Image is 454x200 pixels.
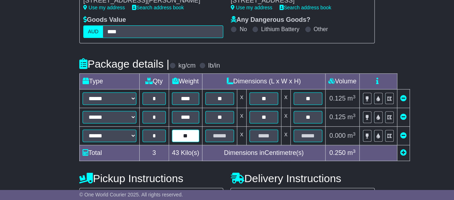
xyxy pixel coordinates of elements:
[79,74,139,89] td: Type
[281,89,290,108] td: x
[172,149,179,156] span: 43
[281,127,290,145] td: x
[230,172,375,184] h4: Delivery Instructions
[280,5,331,10] a: Search address book
[329,149,346,156] span: 0.250
[400,113,407,121] a: Remove this item
[202,145,325,161] td: Dimensions in Centimetre(s)
[79,192,183,197] span: © One World Courier 2025. All rights reserved.
[347,132,356,139] span: m
[239,26,247,33] label: No
[230,5,272,10] a: Use my address
[329,132,346,139] span: 0.000
[139,74,169,89] td: Qty
[353,131,356,137] sup: 3
[132,5,184,10] a: Search address book
[169,145,202,161] td: Kilo(s)
[79,145,139,161] td: Total
[79,58,169,70] h4: Package details |
[353,94,356,99] sup: 3
[237,108,246,127] td: x
[139,145,169,161] td: 3
[347,95,356,102] span: m
[325,74,359,89] td: Volume
[329,95,346,102] span: 0.125
[79,172,224,184] h4: Pickup Instructions
[347,149,356,156] span: m
[261,26,299,33] label: Lithium Battery
[83,5,125,10] a: Use my address
[83,25,103,38] label: AUD
[281,108,290,127] td: x
[237,127,246,145] td: x
[178,62,196,70] label: kg/cm
[347,113,356,121] span: m
[314,26,328,33] label: Other
[329,113,346,121] span: 0.125
[237,89,246,108] td: x
[353,148,356,154] sup: 3
[353,113,356,118] sup: 3
[400,95,407,102] a: Remove this item
[230,16,310,24] label: Any Dangerous Goods?
[202,74,325,89] td: Dimensions (L x W x H)
[400,149,407,156] a: Add new item
[400,132,407,139] a: Remove this item
[208,62,220,70] label: lb/in
[169,74,202,89] td: Weight
[83,16,126,24] label: Goods Value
